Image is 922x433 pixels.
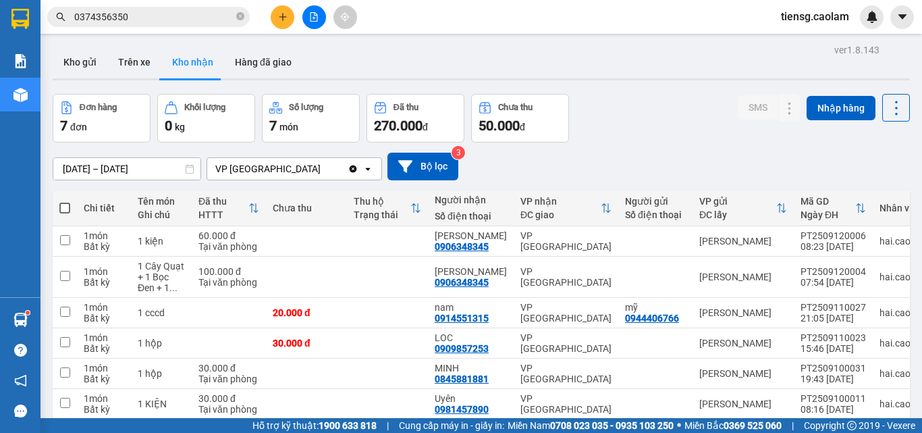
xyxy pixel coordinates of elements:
[890,5,914,29] button: caret-down
[289,103,323,112] div: Số lượng
[738,95,778,120] button: SMS
[157,94,255,143] button: Khối lượng0kg
[801,393,866,404] div: PT2509100011
[896,11,909,23] span: caret-down
[13,88,28,102] img: warehouse-icon
[699,196,776,207] div: VP gửi
[74,9,234,24] input: Tìm tên, số ĐT hoặc mã đơn
[394,103,418,112] div: Đã thu
[801,196,855,207] div: Mã GD
[84,374,124,384] div: Bất kỳ
[161,46,224,78] button: Kho nhận
[252,418,377,433] span: Hỗ trợ kỹ thuật:
[347,190,428,226] th: Toggle SortBy
[53,94,151,143] button: Đơn hàng7đơn
[435,277,489,288] div: 0906348345
[198,241,259,252] div: Tại văn phòng
[84,343,124,354] div: Bất kỳ
[724,420,782,431] strong: 0369 525 060
[801,404,866,415] div: 08:16 [DATE]
[198,393,259,404] div: 30.000 đ
[192,190,266,226] th: Toggle SortBy
[847,421,857,430] span: copyright
[84,313,124,324] div: Bất kỳ
[435,393,507,404] div: Uyên
[435,211,507,222] div: Số điện thoại
[684,418,782,433] span: Miền Bắc
[792,418,794,433] span: |
[699,399,787,409] div: [PERSON_NAME]
[269,118,277,134] span: 7
[84,302,124,313] div: 1 món
[138,307,185,318] div: 1 cccd
[138,236,185,247] div: 1 kiện
[333,5,357,29] button: aim
[236,12,244,20] span: close-circle
[169,282,178,293] span: ...
[435,363,507,374] div: MINH
[423,122,428,132] span: đ
[435,241,489,252] div: 0906348345
[84,277,124,288] div: Bất kỳ
[520,393,612,415] div: VP [GEOGRAPHIC_DATA]
[801,343,866,354] div: 15:46 [DATE]
[53,46,107,78] button: Kho gửi
[262,94,360,143] button: Số lượng7món
[693,190,794,226] th: Toggle SortBy
[387,153,458,180] button: Bộ lọc
[84,230,124,241] div: 1 món
[138,338,185,349] div: 1 hộp
[138,399,185,409] div: 1 KIỆN
[834,43,879,57] div: ver 1.8.143
[273,203,340,213] div: Chưa thu
[435,404,489,415] div: 0981457890
[198,404,259,415] div: Tại văn phòng
[699,307,787,318] div: [PERSON_NAME]
[107,46,161,78] button: Trên xe
[794,190,873,226] th: Toggle SortBy
[770,8,860,25] span: tiensg.caolam
[801,302,866,313] div: PT2509110027
[435,343,489,354] div: 0909857253
[138,196,185,207] div: Tên món
[309,12,319,22] span: file-add
[801,277,866,288] div: 07:54 [DATE]
[198,277,259,288] div: Tại văn phòng
[435,195,507,205] div: Người nhận
[399,418,504,433] span: Cung cấp máy in - giấy in:
[14,344,27,357] span: question-circle
[273,307,340,318] div: 20.000 đ
[387,418,389,433] span: |
[520,209,601,220] div: ĐC giao
[699,338,787,349] div: [PERSON_NAME]
[224,46,302,78] button: Hàng đã giao
[677,423,681,428] span: ⚪️
[84,203,124,213] div: Chi tiết
[801,266,866,277] div: PT2509120004
[11,9,29,29] img: logo-vxr
[801,230,866,241] div: PT2509120006
[60,118,67,134] span: 7
[435,266,507,277] div: Vũ
[498,103,533,112] div: Chưa thu
[84,404,124,415] div: Bất kỳ
[273,338,340,349] div: 30.000 đ
[184,103,225,112] div: Khối lượng
[302,5,326,29] button: file-add
[198,266,259,277] div: 100.000 đ
[13,54,28,68] img: solution-icon
[520,363,612,384] div: VP [GEOGRAPHIC_DATA]
[699,236,787,247] div: [PERSON_NAME]
[84,393,124,404] div: 1 món
[699,272,787,282] div: [PERSON_NAME]
[215,162,321,176] div: VP [GEOGRAPHIC_DATA]
[322,162,323,176] input: Selected VP Sài Gòn.
[625,196,686,207] div: Người gửi
[435,374,489,384] div: 0845881881
[84,266,124,277] div: 1 món
[56,12,65,22] span: search
[80,103,117,112] div: Đơn hàng
[236,11,244,24] span: close-circle
[198,374,259,384] div: Tại văn phòng
[625,209,686,220] div: Số điện thoại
